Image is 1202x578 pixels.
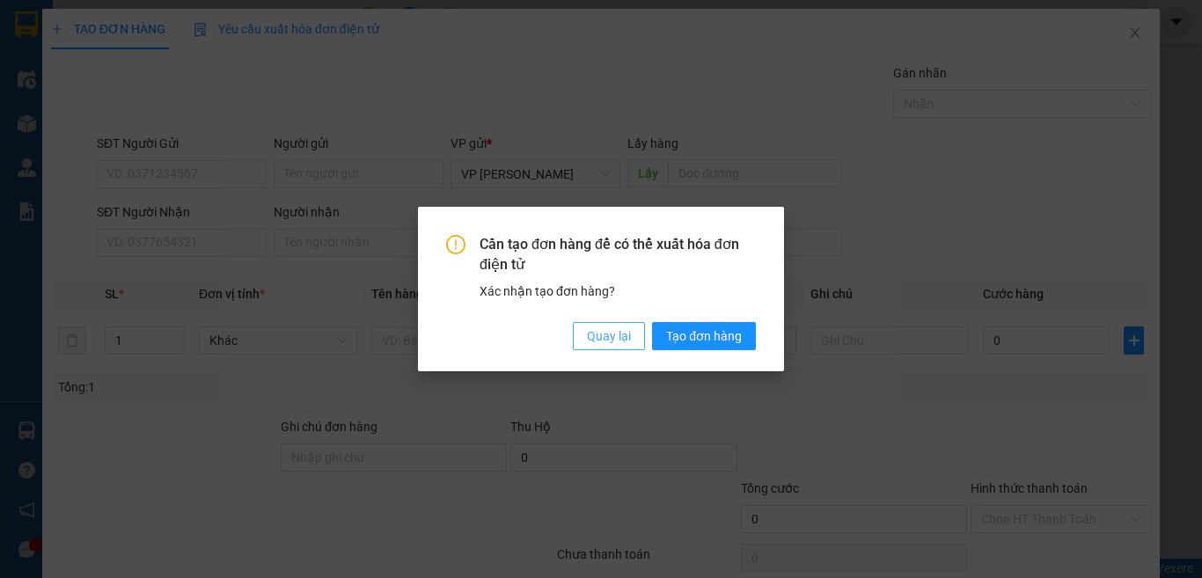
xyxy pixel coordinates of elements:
[573,322,645,350] button: Quay lại
[587,326,631,346] span: Quay lại
[652,322,756,350] button: Tạo đơn hàng
[666,326,742,346] span: Tạo đơn hàng
[480,282,756,301] div: Xác nhận tạo đơn hàng?
[446,235,465,254] span: exclamation-circle
[480,235,756,274] span: Cần tạo đơn hàng để có thể xuất hóa đơn điện tử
